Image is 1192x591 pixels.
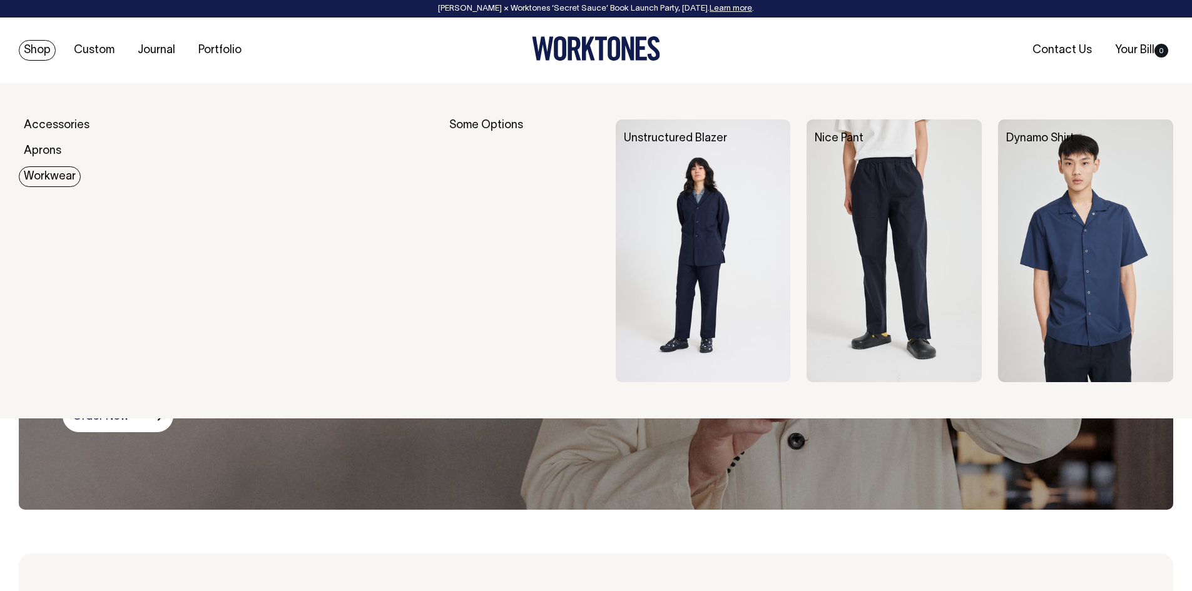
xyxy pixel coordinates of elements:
[193,40,247,61] a: Portfolio
[710,5,752,13] a: Learn more
[69,40,120,61] a: Custom
[449,119,599,382] div: Some Options
[1027,40,1097,61] a: Contact Us
[19,40,56,61] a: Shop
[807,119,982,382] img: Nice Pant
[998,119,1173,382] img: Dynamo Shirt
[1006,133,1074,144] a: Dynamo Shirt
[1110,40,1173,61] a: Your Bill0
[624,133,727,144] a: Unstructured Blazer
[1154,44,1168,58] span: 0
[13,4,1179,13] div: [PERSON_NAME] × Worktones ‘Secret Sauce’ Book Launch Party, [DATE]. .
[19,141,66,161] a: Aprons
[19,166,81,187] a: Workwear
[616,119,791,382] img: Unstructured Blazer
[133,40,180,61] a: Journal
[815,133,863,144] a: Nice Pant
[19,115,94,136] a: Accessories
